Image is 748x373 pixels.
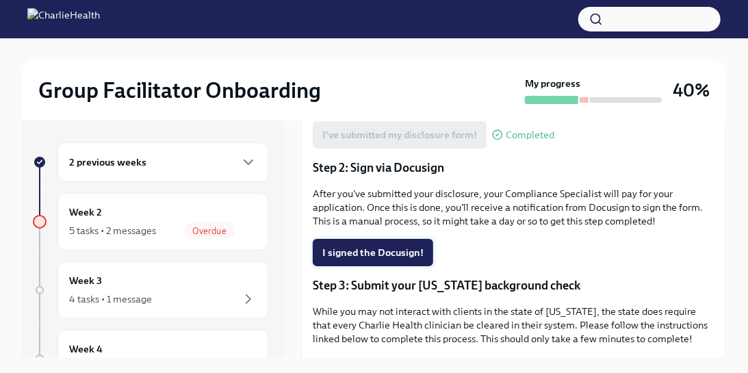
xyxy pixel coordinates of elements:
[69,155,146,170] h6: 2 previous weeks
[313,159,714,176] p: Step 2: Sign via Docusign
[57,142,268,182] div: 2 previous weeks
[313,305,714,346] p: While you may not interact with clients in the state of [US_STATE], the state does require that e...
[27,8,100,30] img: CharlieHealth
[322,246,424,259] span: I signed the Docusign!
[38,77,321,104] h2: Group Facilitator Onboarding
[69,342,103,357] h6: Week 4
[506,130,554,140] span: Completed
[313,239,433,266] button: I signed the Docusign!
[33,261,268,319] a: Week 34 tasks • 1 message
[673,78,710,103] h3: 40%
[69,292,152,306] div: 4 tasks • 1 message
[525,77,580,90] strong: My progress
[313,187,714,228] p: After you've submitted your disclosure, your Compliance Specialist will pay for your application....
[33,193,268,250] a: Week 25 tasks • 2 messagesOverdue
[69,224,156,237] div: 5 tasks • 2 messages
[184,226,235,236] span: Overdue
[69,273,102,288] h6: Week 3
[313,277,714,294] p: Step 3: Submit your [US_STATE] background check
[69,205,102,220] h6: Week 2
